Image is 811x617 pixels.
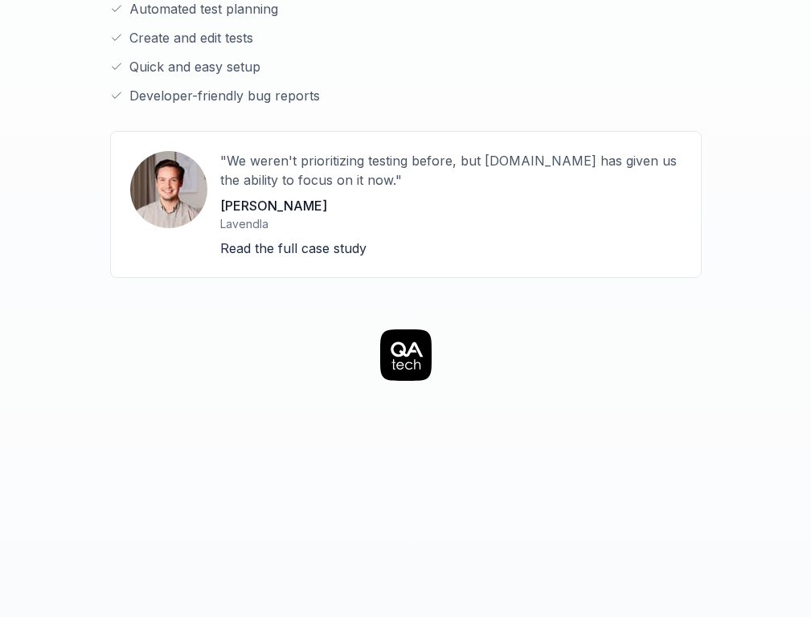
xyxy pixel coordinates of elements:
[130,151,207,228] img: User avatar
[110,57,702,76] li: Quick and easy setup
[110,86,702,105] li: Developer-friendly bug reports
[220,240,367,256] a: Read the full case study
[220,151,682,190] p: "We weren't prioritizing testing before, but [DOMAIN_NAME] has given us the ability to focus on i...
[220,215,682,232] p: Lavendla
[110,28,702,47] li: Create and edit tests
[220,196,682,215] p: [PERSON_NAME]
